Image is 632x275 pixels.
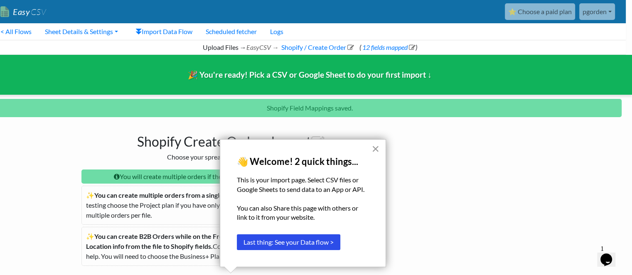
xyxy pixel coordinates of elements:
[359,43,417,51] span: ( )
[199,23,263,40] a: Scheduled fetcher
[579,3,615,20] a: pgorden
[0,3,46,20] a: EasyCSV
[237,156,369,167] p: 👋 Welcome! 2 quick things...
[188,70,432,79] span: 🎉 You're ready! Pick a CSV or Google Sheet to do your first import ↓
[38,23,125,40] a: Sheet Details & Settings
[597,242,624,267] iframe: chat widget
[237,175,369,194] p: This is your import page. Select CSV files or Google Sheets to send data to an App or API.
[81,153,381,161] h2: Choose your spreadsheet below to import.
[280,43,354,51] a: Shopify / Create Order
[81,130,381,150] h1: Shopify Create Orders Import
[371,142,379,155] button: Close
[263,23,290,40] a: Logs
[129,23,199,40] a: Import Data Flow
[81,169,381,184] p: You will create multiple orders if there are multiple Order Names/IDs in your file.
[505,3,575,20] a: ⭐ Choose a paid plan
[86,232,363,250] b: You can create B2B Orders while on the Free Trial EasyCSV Plan. Simply map Customer and Location ...
[246,43,279,51] i: EasyCSV →
[81,227,381,266] p: ✨ Contact EasyCSV support via chat or email if you need help. You will need to choose the Busines...
[361,43,415,51] a: 12 fields mapped
[30,7,46,17] span: CSV
[94,191,345,199] b: You can create multiple orders from a single file while on the Free Trial EasyCSV Plan.
[237,234,340,250] button: Last thing: See your Data flow >
[81,186,381,225] p: ✨ After testing choose the Project plan if you have only one order per file or the Business Plan ...
[237,204,369,222] p: You can also Share this page with others or link to it from your website.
